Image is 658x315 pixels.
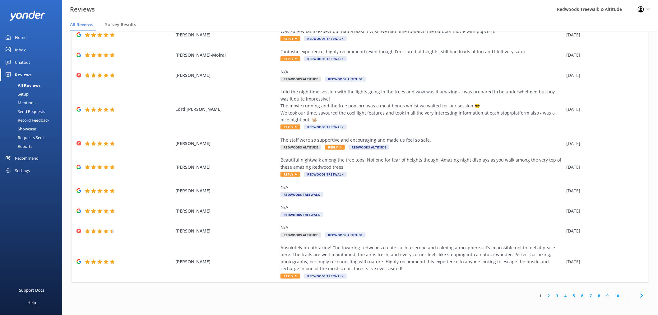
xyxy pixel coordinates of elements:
[567,164,641,171] div: [DATE]
[4,142,32,151] div: Reports
[612,293,623,299] a: 10
[536,293,545,299] a: 1
[567,106,641,113] div: [DATE]
[4,107,45,116] div: Send Requests
[562,293,570,299] a: 4
[19,284,44,296] div: Support Docs
[325,233,366,237] span: Redwoods Altitude
[4,125,36,133] div: Showcase
[175,52,277,59] span: [PERSON_NAME]-Moirai
[175,106,277,113] span: Lord [PERSON_NAME]
[325,77,366,82] span: Redwoods Altitude
[4,125,62,133] a: Showcase
[567,187,641,194] div: [DATE]
[595,293,604,299] a: 8
[4,81,62,90] a: All Reviews
[27,296,36,309] div: Help
[304,274,347,279] span: Redwoods Treewalk
[567,208,641,214] div: [DATE]
[578,293,587,299] a: 6
[280,68,563,75] div: N/A
[9,11,45,21] img: yonder-white-logo.png
[4,116,62,125] a: Record Feedback
[280,233,321,237] span: Redwoods Altitude
[4,98,35,107] div: Mentions
[280,48,563,55] div: Fantastic experience, highly recommend (even though I'm scared of heights, still had loads of fun...
[280,212,323,217] span: Redwoods Treewalk
[545,293,553,299] a: 2
[304,172,347,177] span: Redwoods Treewalk
[175,164,277,171] span: [PERSON_NAME]
[175,187,277,194] span: [PERSON_NAME]
[553,293,562,299] a: 3
[4,107,62,116] a: Send Requests
[15,152,39,164] div: Recommend
[567,52,641,59] div: [DATE]
[280,145,321,150] span: Redwoods Altitude
[4,90,29,98] div: Setup
[280,184,563,191] div: N/A
[280,56,300,61] span: Reply
[604,293,612,299] a: 9
[4,142,62,151] a: Reports
[4,116,49,125] div: Record Feedback
[567,258,641,265] div: [DATE]
[105,21,136,28] span: Survey Results
[570,293,578,299] a: 5
[280,125,300,129] span: Reply
[15,56,30,68] div: Chatbot
[623,293,632,299] span: ...
[280,204,563,211] div: N/A
[567,31,641,38] div: [DATE]
[280,137,563,143] div: The staff were so supportive and encouraging and made us feel so safe.
[280,77,321,82] span: Redwoods Altitude
[304,36,347,41] span: Redwoods Treewalk
[15,31,26,44] div: Home
[4,133,62,142] a: Requests Sent
[15,44,26,56] div: Inbox
[4,133,44,142] div: Requests Sent
[567,228,641,234] div: [DATE]
[175,258,277,265] span: [PERSON_NAME]
[15,68,31,81] div: Reviews
[280,224,563,231] div: N/A
[175,140,277,147] span: [PERSON_NAME]
[304,56,347,61] span: Redwoods Treewalk
[70,4,95,14] h3: Reviews
[280,192,323,197] span: Redwoods Treewalk
[280,36,300,41] span: Reply
[4,81,40,90] div: All Reviews
[175,208,277,214] span: [PERSON_NAME]
[175,72,277,79] span: [PERSON_NAME]
[70,21,93,28] span: All Reviews
[4,90,62,98] a: Setup
[280,157,563,171] div: Beautiful nightwalk among the tree tops. Not one for fear of heights though. Amazing night displa...
[280,88,563,123] div: I did the nighttime session with the lights going in the trees and wow was it amazing - I was pre...
[325,145,345,150] span: Reply
[304,125,347,129] span: Redwoods Treewalk
[587,293,595,299] a: 7
[280,28,563,35] div: Was sure what to expect but had a blast. I Wish we had time to watch the outdoor movie with popcorn.
[280,274,300,279] span: Reply
[280,244,563,272] div: Absolutely breathtaking! The towering redwoods create such a serene and calming atmosphere—it’s i...
[175,31,277,38] span: [PERSON_NAME]
[567,72,641,79] div: [DATE]
[175,228,277,234] span: [PERSON_NAME]
[15,164,30,177] div: Settings
[280,172,300,177] span: Reply
[567,140,641,147] div: [DATE]
[349,145,389,150] span: Redwoods Altitude
[4,98,62,107] a: Mentions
